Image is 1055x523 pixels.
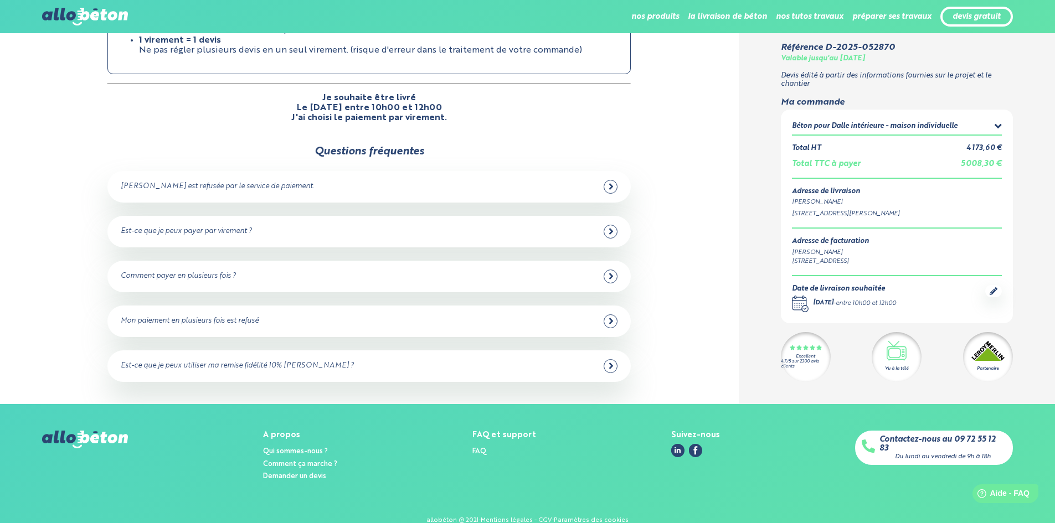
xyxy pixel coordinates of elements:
div: [DATE] [813,299,833,308]
div: - [813,299,896,308]
div: Ma commande [781,97,1013,107]
div: Excellent [796,354,815,359]
div: Valable jusqu'au [DATE] [781,55,865,63]
div: Est-ce que je peux utiliser ma remise fidélité 10% [PERSON_NAME] ? [121,362,354,370]
a: Qui sommes-nous ? [263,448,328,455]
div: Partenaire [977,365,999,372]
div: Suivez-nous [671,431,720,440]
div: Adresse de livraison [792,188,1002,196]
img: allobéton [42,431,127,448]
div: A propos [263,431,337,440]
div: Total TTC à payer [792,159,861,169]
div: Mon paiement en plusieurs fois est refusé [121,317,259,325]
div: Adresse de facturation [792,237,869,246]
div: Du lundi au vendredi de 9h à 18h [895,453,991,460]
div: [PERSON_NAME] est refusée par le service de paiement. [121,183,314,191]
div: FAQ et support [472,431,536,440]
iframe: Help widget launcher [956,480,1043,511]
div: Total HT [792,144,821,153]
div: 4 173,60 € [966,144,1002,153]
div: Est-ce que je peux payer par virement ? [121,227,252,236]
img: allobéton [42,8,127,25]
li: la livraison de béton [688,3,767,30]
div: entre 10h00 et 12h00 [836,299,896,308]
div: [STREET_ADDRESS] [792,257,869,266]
div: Date de livraison souhaitée [792,285,896,293]
p: Je souhaite être livré [322,93,416,103]
span: 5 008,30 € [961,160,1002,168]
div: Béton pour Dalle intérieure - maison individuelle [792,122,958,131]
li: nos produits [631,3,679,30]
li: préparer ses travaux [852,3,932,30]
a: FAQ [472,448,486,455]
a: devis gratuit [953,12,1001,22]
div: [STREET_ADDRESS][PERSON_NAME] [792,209,1002,219]
div: 4.7/5 sur 2300 avis clients [781,359,831,369]
p: J'ai choisi le paiement par virement. [291,113,447,123]
div: Questions fréquentes [315,146,424,158]
div: [PERSON_NAME] [792,248,869,257]
div: Comment payer en plusieurs fois ? [121,272,236,281]
div: [PERSON_NAME] [792,198,1002,207]
a: Contactez-nous au 09 72 55 12 83 [879,435,1006,453]
div: Référence D-2025-052870 [781,43,895,53]
a: Demander un devis [263,473,326,480]
p: Le [DATE] entre 10h00 et 12h00 [297,103,442,113]
li: nos tutos travaux [776,3,843,30]
div: Vu à la télé [885,365,908,372]
li: Ne pas régler plusieurs devis en un seul virement. (risque d'erreur dans le traitement de votre c... [139,35,621,56]
summary: Béton pour Dalle intérieure - maison individuelle [792,121,1002,134]
p: Devis édité à partir des informations fournies sur le projet et le chantier [781,72,1013,88]
a: Comment ça marche ? [263,460,337,468]
strong: 1 virement = 1 devis [139,36,221,45]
